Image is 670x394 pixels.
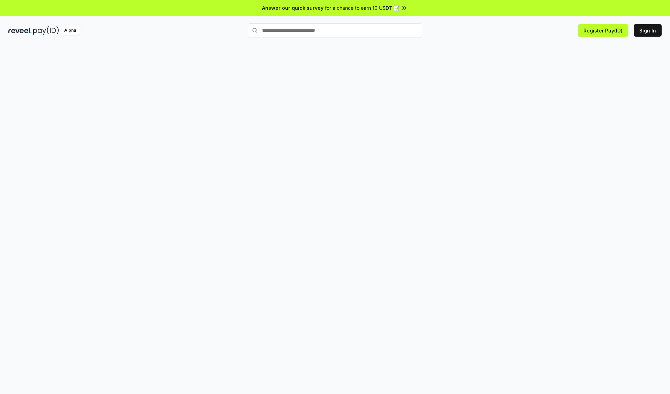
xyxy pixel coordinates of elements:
button: Register Pay(ID) [578,24,628,37]
div: Alpha [60,26,80,35]
span: for a chance to earn 10 USDT 📝 [325,4,400,12]
img: pay_id [33,26,59,35]
button: Sign In [634,24,662,37]
img: reveel_dark [8,26,32,35]
span: Answer our quick survey [262,4,323,12]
